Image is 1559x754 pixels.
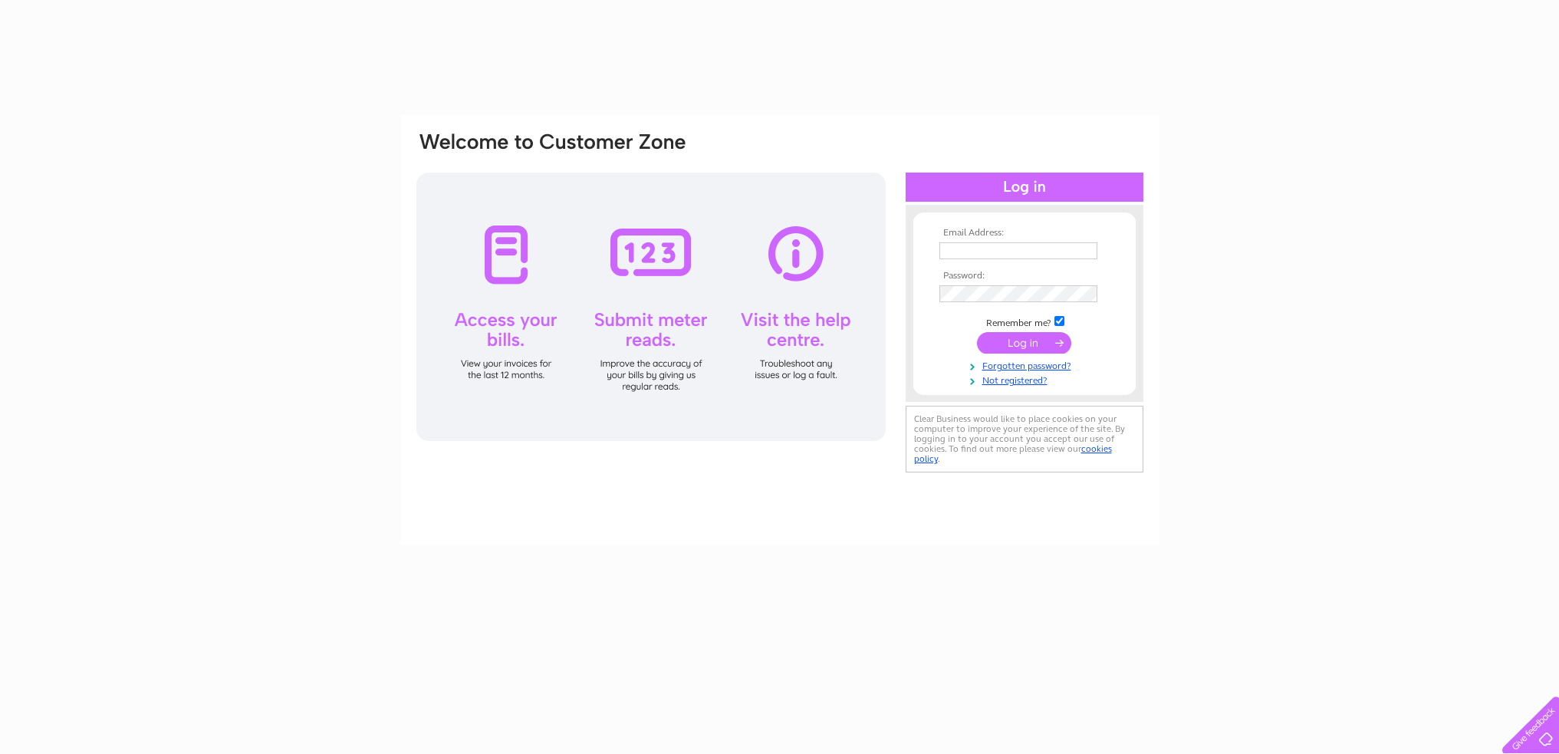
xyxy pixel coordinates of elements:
[936,228,1113,239] th: Email Address:
[939,372,1113,387] a: Not registered?
[936,314,1113,329] td: Remember me?
[936,271,1113,282] th: Password:
[914,443,1112,464] a: cookies policy
[906,406,1143,472] div: Clear Business would like to place cookies on your computer to improve your experience of the sit...
[939,357,1113,372] a: Forgotten password?
[977,332,1071,354] input: Submit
